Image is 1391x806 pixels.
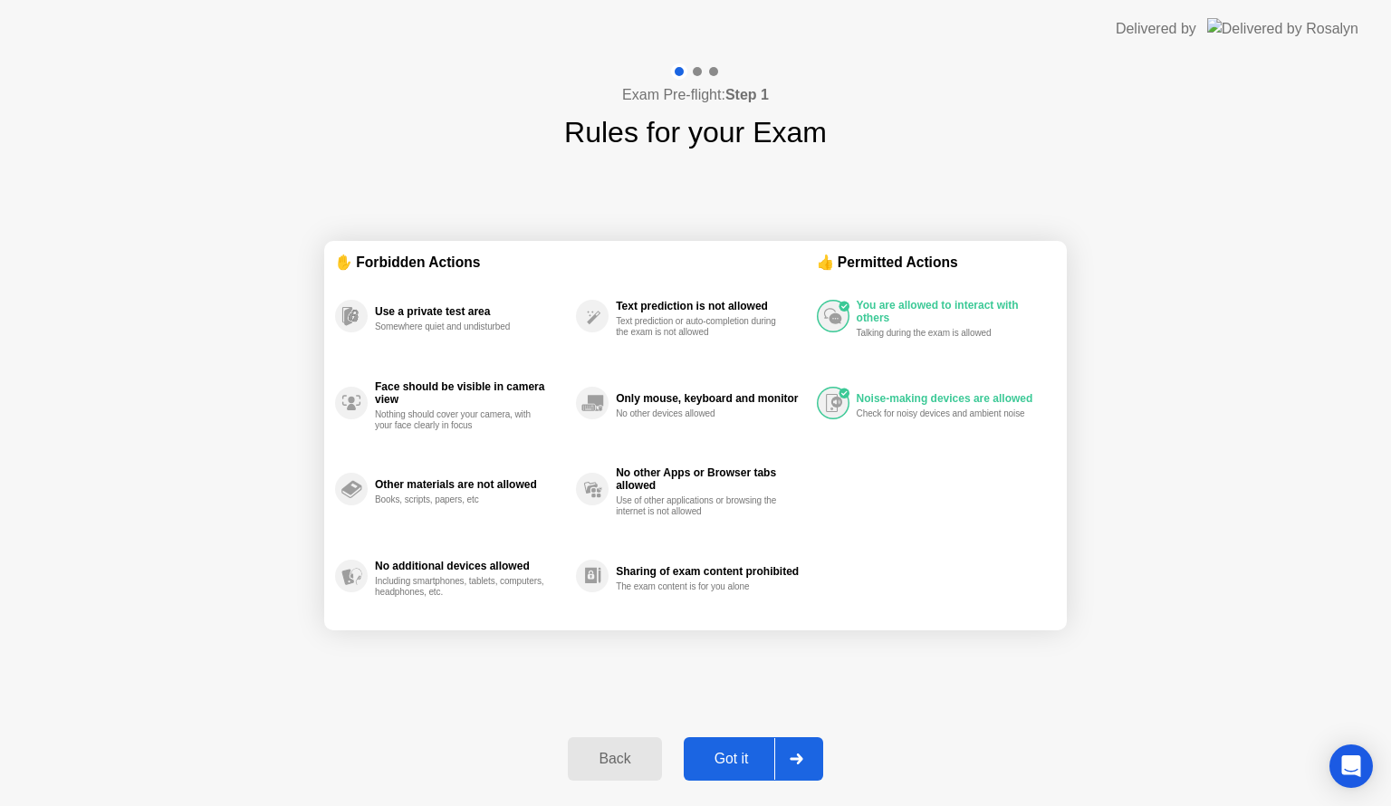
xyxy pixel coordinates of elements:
div: Sharing of exam content prohibited [616,565,807,578]
div: Books, scripts, papers, etc [375,494,546,505]
img: Delivered by Rosalyn [1207,18,1358,39]
div: Other materials are not allowed [375,478,567,491]
div: Talking during the exam is allowed [857,328,1028,339]
div: Only mouse, keyboard and monitor [616,392,807,405]
div: You are allowed to interact with others [857,299,1047,324]
h1: Rules for your Exam [564,110,827,154]
div: Open Intercom Messenger [1329,744,1373,788]
div: Text prediction is not allowed [616,300,807,312]
div: No other Apps or Browser tabs allowed [616,466,807,492]
div: Check for noisy devices and ambient noise [857,408,1028,419]
div: 👍 Permitted Actions [817,252,1056,273]
div: Use a private test area [375,305,567,318]
div: The exam content is for you alone [616,581,787,592]
div: No additional devices allowed [375,560,567,572]
div: Delivered by [1116,18,1196,40]
button: Back [568,737,661,781]
div: No other devices allowed [616,408,787,419]
div: ✋ Forbidden Actions [335,252,817,273]
div: Nothing should cover your camera, with your face clearly in focus [375,409,546,431]
div: Face should be visible in camera view [375,380,567,406]
div: Use of other applications or browsing the internet is not allowed [616,495,787,517]
div: Somewhere quiet and undisturbed [375,321,546,332]
h4: Exam Pre-flight: [622,84,769,106]
div: Noise-making devices are allowed [857,392,1047,405]
div: Text prediction or auto-completion during the exam is not allowed [616,316,787,338]
div: Back [573,751,656,767]
b: Step 1 [725,87,769,102]
div: Got it [689,751,774,767]
div: Including smartphones, tablets, computers, headphones, etc. [375,576,546,598]
button: Got it [684,737,823,781]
